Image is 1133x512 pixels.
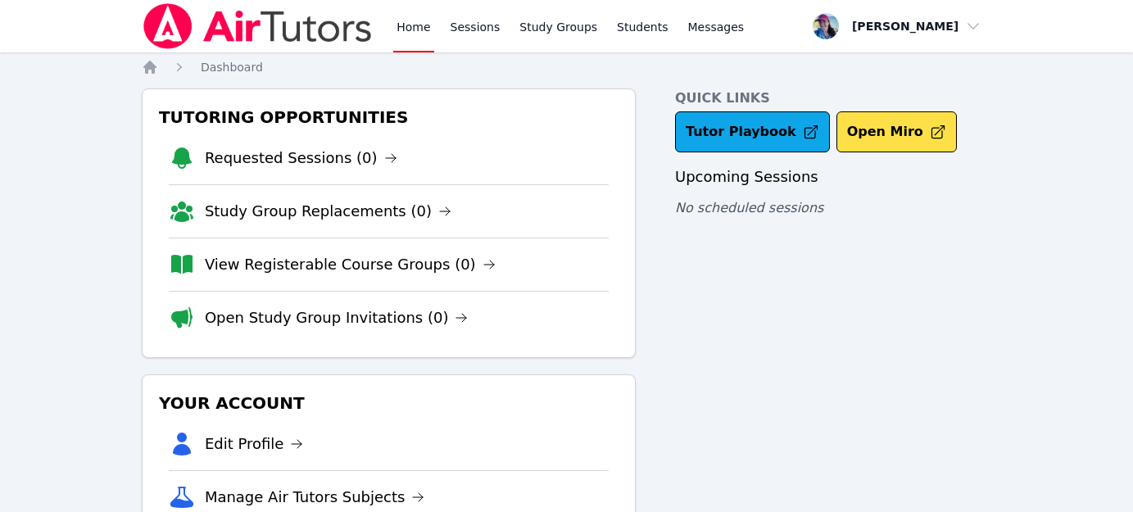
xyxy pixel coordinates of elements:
[675,165,991,188] h3: Upcoming Sessions
[836,111,957,152] button: Open Miro
[201,61,263,74] span: Dashboard
[142,59,991,75] nav: Breadcrumb
[675,111,830,152] a: Tutor Playbook
[142,3,374,49] img: Air Tutors
[205,486,425,509] a: Manage Air Tutors Subjects
[688,19,745,35] span: Messages
[205,253,496,276] a: View Registerable Course Groups (0)
[205,200,451,223] a: Study Group Replacements (0)
[205,433,304,455] a: Edit Profile
[675,200,823,215] span: No scheduled sessions
[205,306,469,329] a: Open Study Group Invitations (0)
[156,102,622,132] h3: Tutoring Opportunities
[156,388,622,418] h3: Your Account
[675,88,991,108] h4: Quick Links
[201,59,263,75] a: Dashboard
[205,147,397,170] a: Requested Sessions (0)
